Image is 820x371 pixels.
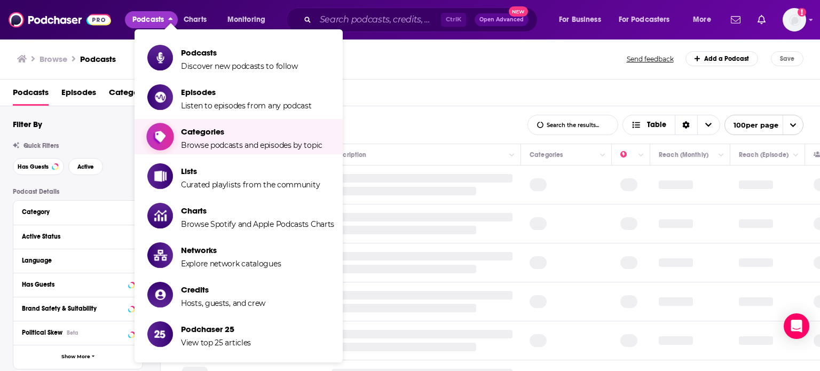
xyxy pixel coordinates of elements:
span: Browse Spotify and Apple Podcasts Charts [181,219,334,229]
span: Browse podcasts and episodes by topic [181,140,322,150]
span: Table [647,121,666,129]
span: Active [77,164,94,170]
a: Categories [109,84,152,106]
span: Open Advanced [479,17,524,22]
span: Episodes [181,87,312,97]
span: Charts [184,12,207,27]
button: Has Guests [22,278,134,291]
div: Open Intercom Messenger [784,313,809,339]
div: Language [22,257,127,264]
button: Show profile menu [783,8,806,31]
span: Curated playlists from the community [181,180,320,190]
span: Charts [181,206,334,216]
div: Category [22,208,127,216]
a: Show notifications dropdown [727,11,745,29]
span: Show More [61,354,90,360]
button: open menu [551,11,614,28]
span: For Business [559,12,601,27]
button: Choose View [622,115,720,135]
button: Language [22,254,134,267]
button: Save [771,51,803,66]
span: Podcasts [181,48,298,58]
span: Podcasts [132,12,164,27]
button: Brand Safety & Suitability [22,302,134,315]
a: Podcasts [13,84,49,106]
p: Podcast Details [13,188,143,195]
button: open menu [685,11,724,28]
span: More [693,12,711,27]
button: Column Actions [790,149,802,162]
button: Active [68,158,103,175]
button: close menu [125,11,178,28]
span: Ctrl K [441,13,466,27]
button: Send feedback [624,54,677,64]
button: Has Guests [13,158,64,175]
div: Has Guests [22,281,125,288]
div: Power Score [620,148,635,161]
div: Categories [530,148,563,161]
div: Reach (Monthly) [659,148,708,161]
button: open menu [724,115,803,135]
span: Categories [181,127,322,137]
button: Column Actions [506,149,518,162]
span: Podchaser 25 [181,324,251,334]
input: Search podcasts, credits, & more... [316,11,441,28]
span: Networks [181,245,281,255]
span: Quick Filters [23,142,59,149]
span: Explore network catalogues [181,259,281,269]
span: Has Guests [18,164,49,170]
div: Search podcasts, credits, & more... [296,7,548,32]
button: open menu [612,11,685,28]
button: Show More [13,345,143,369]
img: User Profile [783,8,806,31]
a: Show notifications dropdown [753,11,770,29]
a: Episodes [61,84,96,106]
svg: Add a profile image [798,8,806,17]
button: open menu [220,11,279,28]
h2: Filter By [13,119,42,129]
button: Column Actions [596,149,609,162]
span: View top 25 articles [181,338,251,348]
a: Podcasts [80,54,116,64]
div: Active Status [22,233,127,240]
button: Political SkewBeta [22,326,134,339]
span: Political Skew [22,329,62,336]
span: 100 per page [725,117,778,133]
h3: Browse [40,54,67,64]
a: Add a Podcast [685,51,759,66]
button: Column Actions [635,149,648,162]
a: Charts [177,11,213,28]
button: Category [22,205,134,218]
button: Column Actions [715,149,728,162]
span: Listen to episodes from any podcast [181,101,312,110]
img: Podchaser - Follow, Share and Rate Podcasts [9,10,111,30]
div: Brand Safety & Suitability [22,305,125,312]
span: Lists [181,166,320,176]
span: For Podcasters [619,12,670,27]
span: Monitoring [227,12,265,27]
button: Active Status [22,230,134,243]
span: Discover new podcasts to follow [181,61,298,71]
div: Reach (Episode) [739,148,789,161]
span: New [509,6,528,17]
span: Hosts, guests, and crew [181,298,265,308]
div: Sort Direction [675,115,697,135]
div: Beta [67,329,78,336]
button: Open AdvancedNew [475,13,529,26]
span: Logged in as Bcprpro33 [783,8,806,31]
span: Credits [181,285,265,295]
